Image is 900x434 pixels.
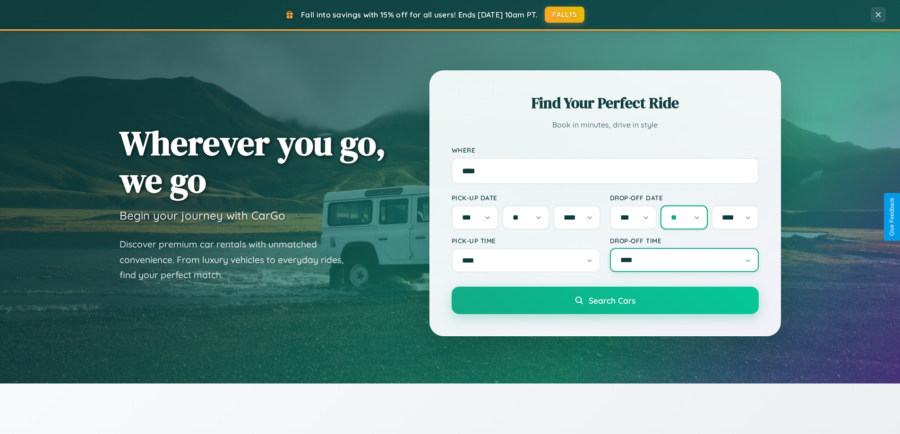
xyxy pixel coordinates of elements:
[452,146,759,154] label: Where
[120,124,386,199] h1: Wherever you go, we go
[589,295,635,306] span: Search Cars
[545,7,584,23] button: FALL15
[452,287,759,314] button: Search Cars
[120,237,356,283] p: Discover premium car rentals with unmatched convenience. From luxury vehicles to everyday rides, ...
[452,118,759,132] p: Book in minutes, drive in style
[452,237,600,245] label: Pick-up Time
[610,194,759,202] label: Drop-off Date
[889,198,895,236] div: Give Feedback
[610,237,759,245] label: Drop-off Time
[452,93,759,113] h2: Find Your Perfect Ride
[120,208,285,222] h3: Begin your journey with CarGo
[301,10,538,19] span: Fall into savings with 15% off for all users! Ends [DATE] 10am PT.
[452,194,600,202] label: Pick-up Date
